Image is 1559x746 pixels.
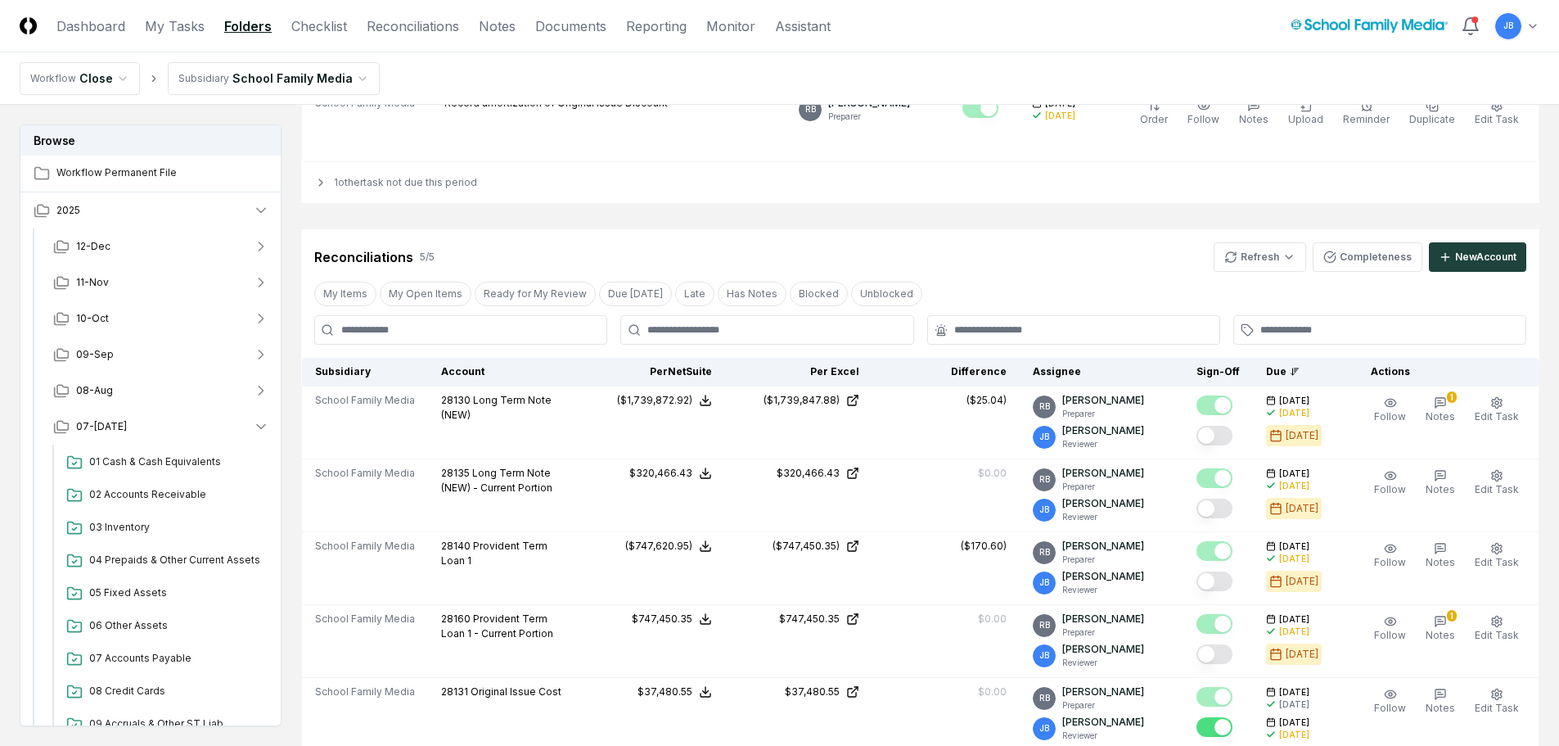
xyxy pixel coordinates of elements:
[1426,556,1455,568] span: Notes
[599,282,672,306] button: Due Today
[1039,649,1049,662] span: JB
[1358,364,1526,379] div: Actions
[1039,576,1049,589] span: JB
[638,685,692,699] div: $37,480.55
[1137,96,1171,130] button: Order
[1447,391,1457,403] div: 1
[1371,466,1409,500] button: Follow
[773,539,840,554] div: ($747,450.35)
[314,282,376,306] button: My Items
[1062,642,1144,657] p: [PERSON_NAME]
[1447,610,1457,622] div: 1
[76,383,113,398] span: 08-Aug
[738,466,859,481] a: $320,466.43
[302,358,429,387] th: Subsidiary
[1039,504,1049,516] span: JB
[1236,96,1272,130] button: Notes
[1279,395,1309,407] span: [DATE]
[89,585,263,600] span: 05 Fixed Assets
[1039,619,1050,631] span: RB
[441,364,565,379] div: Account
[779,612,840,626] div: $747,450.35
[738,612,859,626] a: $747,450.35
[1187,113,1219,125] span: Follow
[420,250,435,264] div: 5 / 5
[1422,466,1458,500] button: Notes
[1062,496,1144,511] p: [PERSON_NAME]
[978,685,1007,699] div: $0.00
[314,247,413,267] div: Reconciliations
[1183,358,1253,387] th: Sign-Off
[76,347,114,362] span: 09-Sep
[60,710,269,739] a: 09 Accruals & Other ST Liab
[1062,481,1144,493] p: Preparer
[441,467,552,494] span: Long Term Note (NEW) - Current Portion
[1475,483,1519,495] span: Edit Task
[1279,729,1309,741] div: [DATE]
[632,612,712,626] button: $747,450.35
[535,16,606,36] a: Documents
[738,685,859,699] a: $37,480.55
[1374,629,1406,641] span: Follow
[1062,715,1144,730] p: [PERSON_NAME]
[1426,410,1455,423] span: Notes
[441,467,470,479] span: 28135
[60,579,269,608] a: 05 Fixed Assets
[471,685,561,698] span: Original Issue Cost
[60,677,269,707] a: 08 Credit Cards
[632,612,692,626] div: $747,450.35
[1343,113,1390,125] span: Reminder
[629,466,692,481] div: $320,466.43
[1374,410,1406,423] span: Follow
[1285,96,1327,130] button: Upload
[56,203,80,218] span: 2025
[790,282,848,306] button: Blocked
[1062,423,1144,438] p: [PERSON_NAME]
[1039,546,1050,558] span: RB
[1429,242,1526,272] button: NewAccount
[1196,614,1232,634] button: Mark complete
[1239,113,1268,125] span: Notes
[1422,612,1458,646] button: 1Notes
[962,98,998,118] button: Mark complete
[60,513,269,543] a: 03 Inventory
[1062,584,1144,596] p: Reviewer
[315,685,415,699] span: School Family Media
[1196,687,1232,707] button: Mark complete
[20,125,281,156] h3: Browse
[1039,400,1050,413] span: RB
[1475,556,1519,568] span: Edit Task
[1039,431,1049,443] span: JB
[1045,110,1075,122] div: [DATE]
[1039,692,1050,704] span: RB
[1279,468,1309,480] span: [DATE]
[1471,539,1522,573] button: Edit Task
[1406,96,1458,130] button: Duplicate
[315,539,415,554] span: School Family Media
[178,71,229,86] div: Subsidiary
[40,373,282,409] button: 08-Aug
[89,520,263,535] span: 03 Inventory
[1020,358,1183,387] th: Assignee
[1288,113,1323,125] span: Upload
[1062,408,1144,420] p: Preparer
[301,162,1539,203] div: 1 other task not due this period
[20,192,282,228] button: 2025
[1313,242,1422,272] button: Completeness
[1475,629,1519,641] span: Edit Task
[1503,20,1513,32] span: JB
[380,282,471,306] button: My Open Items
[1409,113,1455,125] span: Duplicate
[89,454,263,469] span: 01 Cash & Cash Equivalents
[367,16,459,36] a: Reconciliations
[1374,702,1406,714] span: Follow
[625,539,712,554] button: ($747,620.95)
[1475,410,1519,423] span: Edit Task
[1184,96,1223,130] button: Follow
[706,16,755,36] a: Monitor
[76,419,127,434] span: 07-[DATE]
[1455,250,1516,264] div: New Account
[1340,96,1393,130] button: Reminder
[60,448,269,477] a: 01 Cash & Cash Equivalents
[441,394,471,406] span: 28130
